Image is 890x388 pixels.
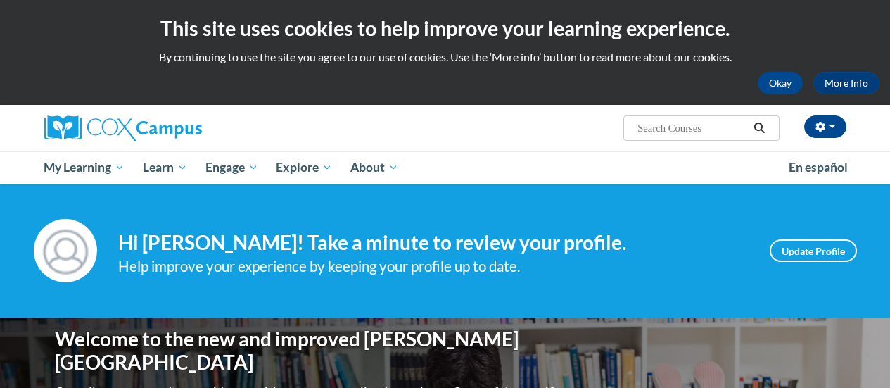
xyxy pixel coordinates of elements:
a: Learn [134,151,196,184]
div: Main menu [34,151,857,184]
a: En español [780,153,857,182]
a: Cox Campus [44,115,298,141]
a: About [341,151,407,184]
a: Explore [267,151,341,184]
button: Okay [758,72,803,94]
h4: Hi [PERSON_NAME]! Take a minute to review your profile. [118,231,749,255]
button: Account Settings [804,115,846,138]
a: Engage [196,151,267,184]
span: Explore [276,159,332,176]
button: Search [749,120,770,137]
a: My Learning [35,151,134,184]
a: More Info [813,72,879,94]
div: Help improve your experience by keeping your profile up to date. [118,255,749,278]
span: En español [789,160,848,175]
img: Profile Image [34,219,97,282]
a: Update Profile [770,239,857,262]
p: By continuing to use the site you agree to our use of cookies. Use the ‘More info’ button to read... [11,49,879,65]
span: My Learning [44,159,125,176]
span: Engage [205,159,258,176]
input: Search Courses [636,120,749,137]
span: Learn [143,159,187,176]
img: Cox Campus [44,115,202,141]
span: About [350,159,398,176]
h1: Welcome to the new and improved [PERSON_NAME][GEOGRAPHIC_DATA] [55,327,565,375]
h2: This site uses cookies to help improve your learning experience. [11,14,879,42]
